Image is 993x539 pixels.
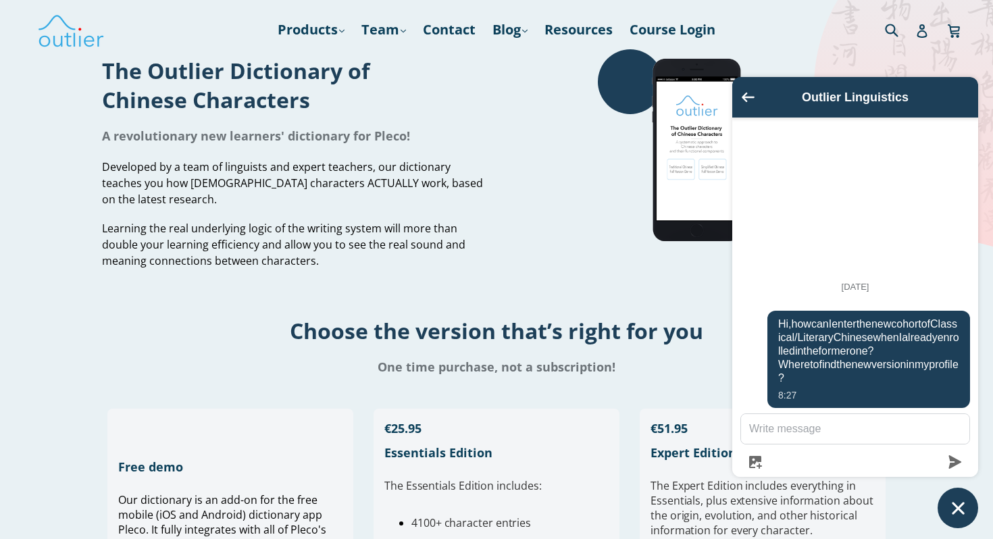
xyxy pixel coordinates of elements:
h1: Essentials Edition [384,444,609,461]
a: Products [271,18,351,42]
inbox-online-store-chat: Shopify online store chat [728,77,982,528]
h1: The Outlier Dictionary of Chinese Characters [102,56,486,114]
a: Blog [486,18,534,42]
h1: A revolutionary new learners' dictionary for Pleco! [102,128,486,144]
span: verything in Essentials, plus extensive information about the origin, evolution, and other histor... [651,478,873,538]
span: €25.95 [384,420,422,436]
a: Resources [538,18,619,42]
span: The Essentials Edition includes: [384,478,541,493]
h1: Expert Edition [651,444,875,461]
h1: Free demo [118,459,342,475]
a: Team [355,18,413,42]
span: 4100+ character entries [411,515,531,530]
span: Developed by a team of linguists and expert teachers, our dictionary teaches you how [DEMOGRAPHIC... [102,159,483,207]
span: Learning the real underlying logic of the writing system will more than double your learning effi... [102,221,465,268]
span: €51.95 [651,420,688,436]
a: Contact [416,18,482,42]
img: Outlier Linguistics [37,10,105,49]
input: Search [882,16,919,43]
span: The Expert Edition includes e [651,478,796,493]
a: Course Login [623,18,722,42]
